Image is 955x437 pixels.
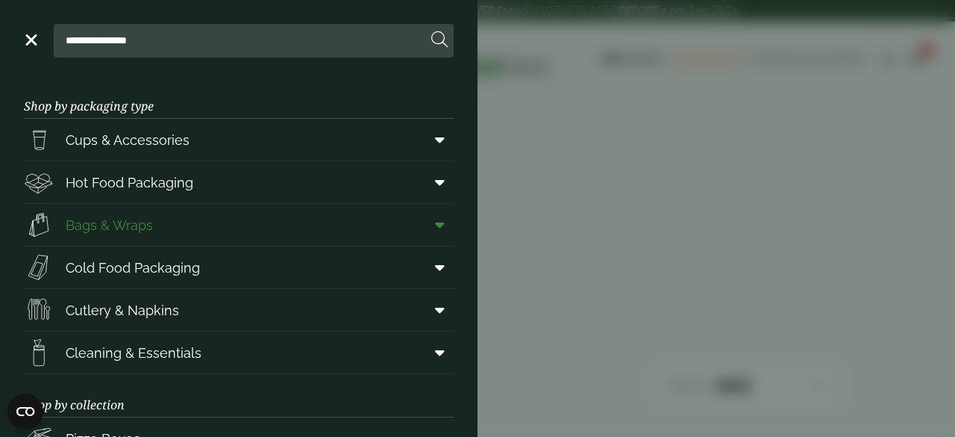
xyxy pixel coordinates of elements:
span: Cold Food Packaging [66,258,200,278]
img: Sandwich_box.svg [24,252,54,282]
h3: Shop by packaging type [24,75,454,119]
h3: Shop by collection [24,374,454,418]
span: Bags & Wraps [66,215,153,235]
a: Hot Food Packaging [24,161,454,203]
a: Cold Food Packaging [24,247,454,288]
a: Cutlery & Napkins [24,289,454,331]
img: Deli_box.svg [24,167,54,197]
img: PintNhalf_cup.svg [24,125,54,155]
img: open-wipe.svg [24,338,54,368]
span: Hot Food Packaging [66,173,193,193]
span: Cutlery & Napkins [66,300,179,320]
a: Cleaning & Essentials [24,332,454,374]
span: Cups & Accessories [66,130,190,150]
img: Paper_carriers.svg [24,210,54,240]
img: Cutlery.svg [24,295,54,325]
a: Cups & Accessories [24,119,454,161]
a: Bags & Wraps [24,204,454,246]
span: Cleaning & Essentials [66,343,201,363]
button: Open CMP widget [7,394,43,430]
